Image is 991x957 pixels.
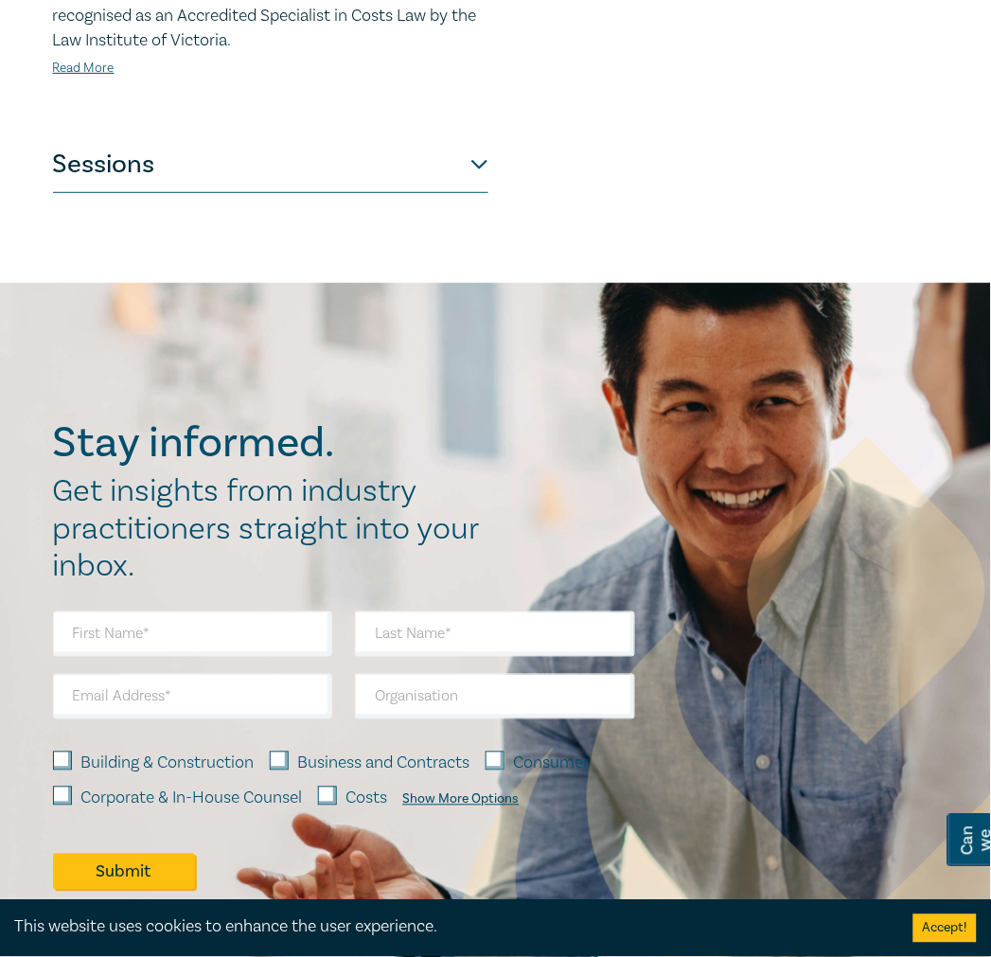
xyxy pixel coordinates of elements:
input: Organisation [355,674,635,719]
h2: Stay informed. [53,418,500,468]
div: Show More Options [403,792,520,807]
h2: Get insights from industry practitioners straight into your inbox. [53,472,500,586]
label: Business and Contracts [298,752,470,776]
label: Consumer [514,752,590,776]
label: Costs [346,787,388,811]
button: Sessions [53,136,488,193]
label: Corporate & In-House Counsel [81,787,303,811]
input: First Name* [53,611,333,657]
div: This website uses cookies to enhance the user experience. [14,915,885,940]
a: Read More [53,60,115,77]
button: Submit [53,854,195,890]
button: Accept cookies [913,914,977,943]
input: Last Name* [355,611,635,657]
input: Email Address* [53,674,333,719]
label: Building & Construction [81,752,255,776]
